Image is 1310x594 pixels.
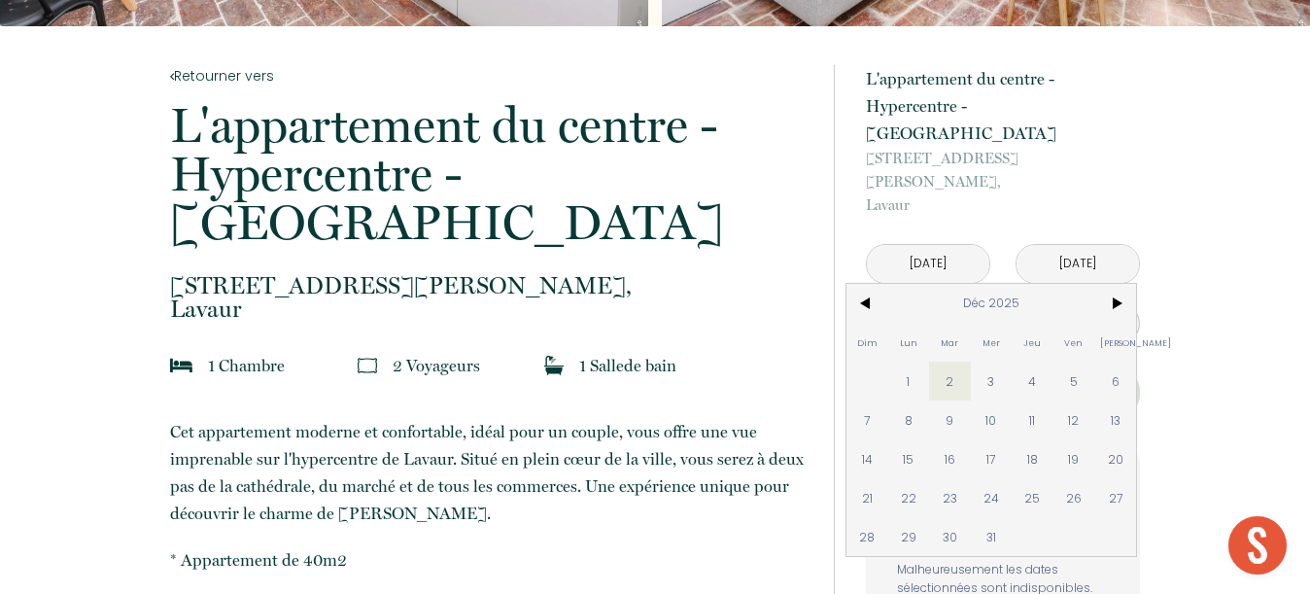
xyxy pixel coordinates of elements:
p: 1 Chambre [208,352,285,379]
p: Lavaur [866,147,1140,217]
span: 6 [1094,362,1136,401]
span: 17 [971,439,1013,478]
span: 8 [887,401,929,439]
span: Ven [1053,323,1095,362]
span: 10 [971,401,1013,439]
span: 22 [887,478,929,517]
span: 21 [846,478,888,517]
span: 12 [1053,401,1095,439]
span: > [1094,284,1136,323]
span: 25 [1012,478,1053,517]
span: 15 [887,439,929,478]
span: 28 [846,517,888,556]
span: 1 [887,362,929,401]
span: 24 [971,478,1013,517]
span: 7 [846,401,888,439]
input: Arrivée [867,245,989,283]
p: 2 Voyageur [393,352,480,379]
span: 13 [1094,401,1136,439]
span: 23 [929,478,971,517]
span: 2 [929,362,971,401]
span: 14 [846,439,888,478]
p: L'appartement du centre - Hypercentre - [GEOGRAPHIC_DATA] [170,101,808,247]
p: L'appartement du centre - Hypercentre - [GEOGRAPHIC_DATA] [866,65,1140,147]
span: Mer [971,323,1013,362]
span: 19 [1053,439,1095,478]
span: 20 [1094,439,1136,478]
p: Lavaur [170,274,808,321]
p: Cet appartement moderne et confortable, idéal pour un couple, vous offre une vue imprenable sur l... [170,418,808,527]
span: 3 [971,362,1013,401]
span: Dim [846,323,888,362]
span: 4 [1012,362,1053,401]
span: < [846,284,888,323]
span: Jeu [1012,323,1053,362]
span: s [473,356,480,375]
input: Départ [1017,245,1139,283]
span: 16 [929,439,971,478]
span: [PERSON_NAME] [1094,323,1136,362]
span: 9 [929,401,971,439]
span: 30 [929,517,971,556]
span: 27 [1094,478,1136,517]
p: * Appartement de 40m2 [170,546,808,574]
span: Déc 2025 [887,284,1094,323]
div: Ouvrir le chat [1228,516,1287,575]
span: 31 [971,517,1013,556]
span: 26 [1053,478,1095,517]
p: 1 Salle de bain [579,352,676,379]
span: [STREET_ADDRESS][PERSON_NAME], [170,274,808,297]
span: 11 [1012,401,1053,439]
span: 5 [1053,362,1095,401]
span: Mar [929,323,971,362]
img: guests [358,356,377,375]
span: [STREET_ADDRESS][PERSON_NAME], [866,147,1140,193]
a: Retourner vers [170,65,808,87]
span: 18 [1012,439,1053,478]
span: 29 [887,517,929,556]
span: Lun [887,323,929,362]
